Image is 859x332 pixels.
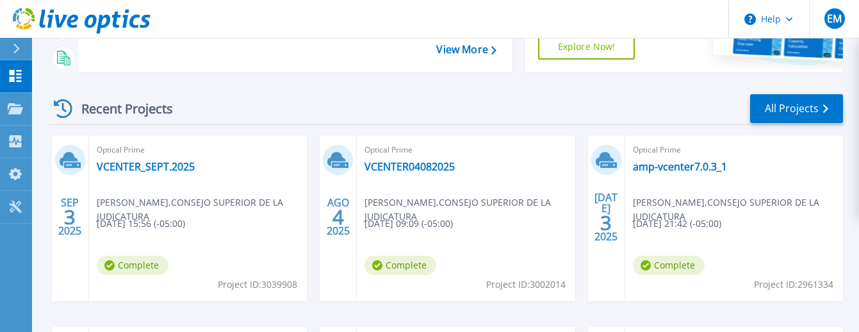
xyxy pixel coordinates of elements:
[64,212,76,222] span: 3
[97,160,195,173] a: VCENTER_SEPT.2025
[486,278,566,292] span: Project ID: 3002014
[97,143,299,157] span: Optical Prime
[754,278,833,292] span: Project ID: 2961334
[600,217,612,228] span: 3
[58,194,82,240] div: SEP 2025
[364,256,436,275] span: Complete
[436,44,496,56] a: View More
[97,217,185,231] span: [DATE] 15:56 (-05:00)
[97,256,168,275] span: Complete
[538,34,635,60] a: Explore Now!
[364,195,575,224] span: [PERSON_NAME] , CONSEJO SUPERIOR DE LA JUDICATURA
[750,94,843,123] a: All Projects
[364,217,453,231] span: [DATE] 09:09 (-05:00)
[633,160,727,173] a: amp-vcenter7.0.3_1
[218,278,297,292] span: Project ID: 3039908
[364,143,567,157] span: Optical Prime
[364,160,455,173] a: VCENTER04082025
[827,13,842,24] span: EM
[633,143,835,157] span: Optical Prime
[633,256,705,275] span: Complete
[326,194,350,240] div: AGO 2025
[49,93,190,124] div: Recent Projects
[332,212,344,222] span: 4
[97,195,307,224] span: [PERSON_NAME] , CONSEJO SUPERIOR DE LA JUDICATURA
[633,217,721,231] span: [DATE] 21:42 (-05:00)
[594,194,618,240] div: [DATE] 2025
[633,195,843,224] span: [PERSON_NAME] , CONSEJO SUPERIOR DE LA JUDICATURA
